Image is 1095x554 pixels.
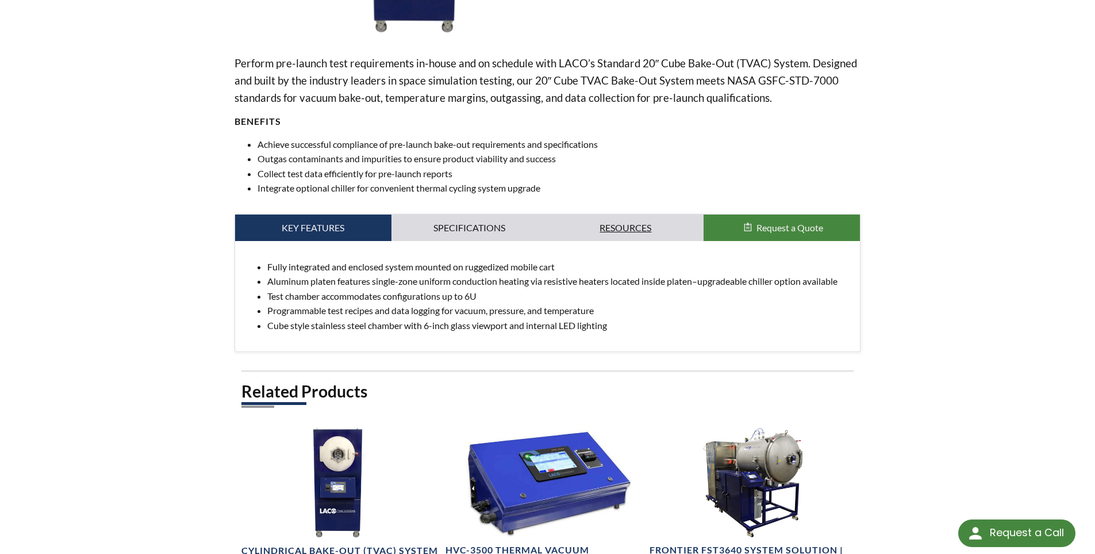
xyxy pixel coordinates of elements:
p: Perform pre-launch test requirements in-house and on schedule with LACO’s Standard 20″ Cube Bake-... [235,55,861,106]
li: Cube style stainless steel chamber with 6-inch glass viewport and internal LED lighting [267,318,851,333]
li: Test chamber accommodates configurations up to 6U [267,289,851,304]
div: Request a Call [958,519,1075,547]
h2: Related Products [241,381,854,402]
li: Achieve successful compliance of pre-launch bake-out requirements and specifications [258,137,861,152]
button: Request a Quote [704,215,860,241]
span: Request a Quote [756,222,823,233]
img: round button [966,524,985,542]
li: Aluminum platen features single-zone uniform conduction heating via resistive heaters located ins... [267,274,851,289]
a: Key Features [235,215,391,241]
li: Programmable test recipes and data logging for vacuum, pressure, and temperature [267,303,851,318]
li: Outgas contaminants and impurities to ensure product viability and success [258,151,861,166]
li: Integrate optional chiller for convenient thermal cycling system upgrade [258,181,861,196]
a: Specifications [391,215,548,241]
h4: BENEFITS [235,116,861,128]
a: Resources [548,215,704,241]
li: Fully integrated and enclosed system mounted on ruggedized mobile cart [267,259,851,274]
li: Collect test data efficiently for pre-launch reports [258,166,861,181]
div: Request a Call [990,519,1064,546]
